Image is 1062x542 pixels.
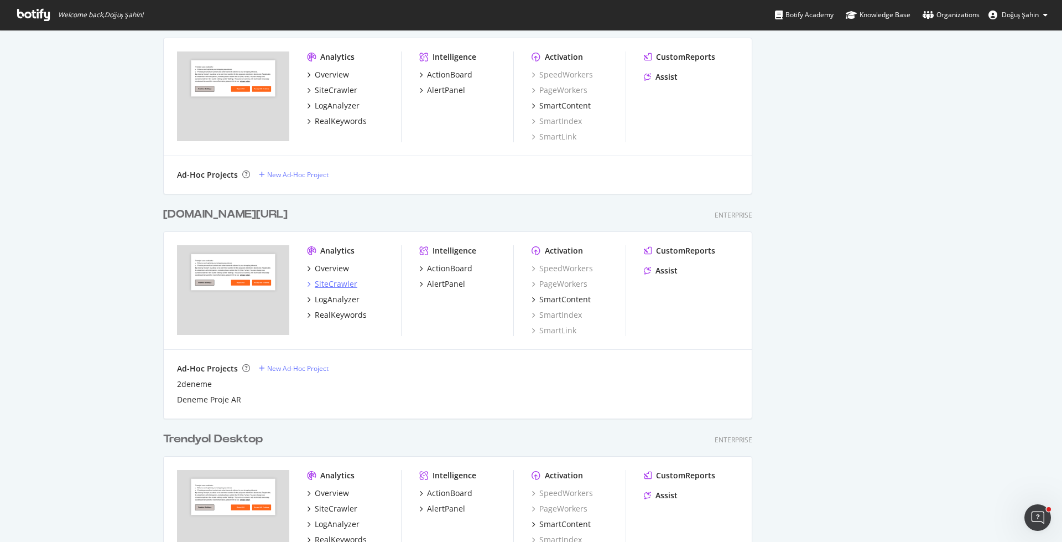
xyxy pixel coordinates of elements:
div: Ad-Hoc Projects [177,363,238,374]
img: trendyol.com/ar [177,245,289,335]
div: Analytics [320,470,355,481]
a: SmartContent [532,100,591,111]
a: Overview [307,488,349,499]
a: Deneme Proje AR [177,394,241,405]
a: Overview [307,263,349,274]
div: SiteCrawler [315,85,357,96]
a: New Ad-Hoc Project [259,364,329,373]
a: AlertPanel [419,503,465,514]
a: PageWorkers [532,278,587,290]
div: Trendyol Desktop [163,431,263,447]
a: LogAnalyzer [307,294,360,305]
div: Activation [545,245,583,256]
a: SmartIndex [532,309,582,321]
div: Knowledge Base [846,9,910,20]
div: New Ad-Hoc Project [267,364,329,373]
div: Overview [315,263,349,274]
div: New Ad-Hoc Project [267,170,329,179]
a: [DOMAIN_NAME][URL] [163,207,292,223]
a: LogAnalyzer [307,100,360,111]
div: [DOMAIN_NAME][URL] [163,207,288,223]
a: CustomReports [644,470,715,481]
a: ActionBoard [419,263,472,274]
div: LogAnalyzer [315,294,360,305]
a: Overview [307,69,349,80]
a: New Ad-Hoc Project [259,170,329,179]
a: CustomReports [644,245,715,256]
div: Enterprise [715,210,752,220]
div: AlertPanel [427,278,465,290]
div: RealKeywords [315,309,367,321]
div: Enterprise [715,435,752,445]
button: Doğuş Şahin [980,6,1056,24]
div: SmartContent [539,519,591,530]
a: PageWorkers [532,85,587,96]
a: PageWorkers [532,503,587,514]
span: Doğuş Şahin [1002,10,1039,19]
div: Organizations [923,9,980,20]
div: AlertPanel [427,85,465,96]
a: LogAnalyzer [307,519,360,530]
div: RealKeywords [315,116,367,127]
a: Assist [644,71,678,82]
a: RealKeywords [307,116,367,127]
div: SiteCrawler [315,278,357,290]
div: CustomReports [656,245,715,256]
div: Activation [545,470,583,481]
a: AlertPanel [419,85,465,96]
a: Assist [644,490,678,501]
a: RealKeywords [307,309,367,321]
a: SmartContent [532,294,591,305]
a: SmartLink [532,131,576,142]
div: Assist [655,265,678,276]
div: ActionBoard [427,488,472,499]
div: Analytics [320,51,355,63]
div: Intelligence [433,470,476,481]
a: SiteCrawler [307,503,357,514]
a: SiteCrawler [307,85,357,96]
a: SmartIndex [532,116,582,127]
div: LogAnalyzer [315,519,360,530]
div: Botify Academy [775,9,834,20]
div: Intelligence [433,51,476,63]
div: Intelligence [433,245,476,256]
div: SmartContent [539,294,591,305]
a: ActionBoard [419,488,472,499]
div: SmartContent [539,100,591,111]
div: AlertPanel [427,503,465,514]
div: Analytics [320,245,355,256]
div: CustomReports [656,470,715,481]
a: 2deneme [177,379,212,390]
div: Ad-Hoc Projects [177,169,238,180]
span: Welcome back, Doğuş Şahin ! [58,11,143,19]
a: CustomReports [644,51,715,63]
div: ActionBoard [427,69,472,80]
a: SmartContent [532,519,591,530]
a: SpeedWorkers [532,263,593,274]
a: ActionBoard [419,69,472,80]
div: SpeedWorkers [532,488,593,499]
a: SmartLink [532,325,576,336]
a: SiteCrawler [307,278,357,290]
a: Trendyol Desktop [163,431,267,447]
div: Overview [315,488,349,499]
a: Assist [644,265,678,276]
div: Overview [315,69,349,80]
a: AlertPanel [419,278,465,290]
div: Activation [545,51,583,63]
div: Assist [655,71,678,82]
img: trendyol.com/ro [177,51,289,141]
div: LogAnalyzer [315,100,360,111]
iframe: Intercom live chat [1024,504,1051,531]
div: SiteCrawler [315,503,357,514]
